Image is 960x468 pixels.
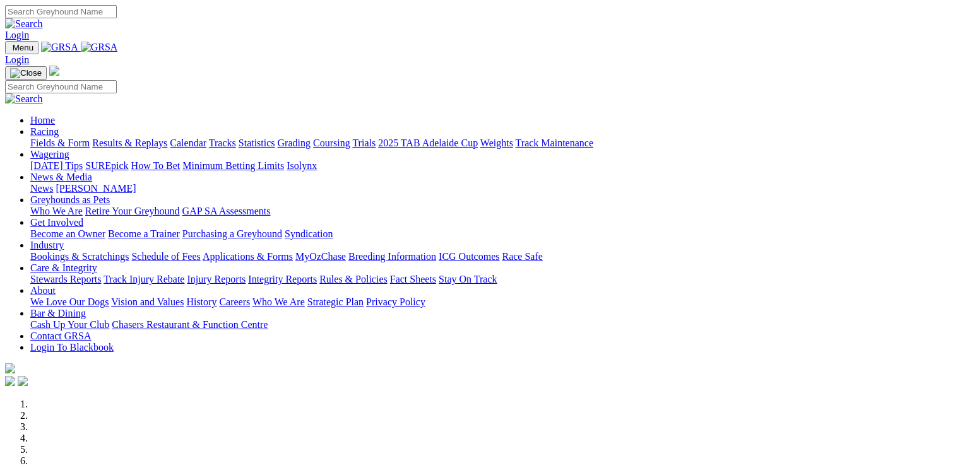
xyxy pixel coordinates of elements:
[85,206,180,216] a: Retire Your Greyhound
[252,296,305,307] a: Who We Are
[502,251,542,262] a: Race Safe
[5,93,43,105] img: Search
[30,126,59,137] a: Racing
[30,319,109,330] a: Cash Up Your Club
[131,251,200,262] a: Schedule of Fees
[209,137,236,148] a: Tracks
[5,30,29,40] a: Login
[92,137,167,148] a: Results & Replays
[439,274,497,284] a: Stay On Track
[81,42,118,53] img: GRSA
[5,41,39,54] button: Toggle navigation
[5,376,15,386] img: facebook.svg
[112,319,268,330] a: Chasers Restaurant & Function Centre
[30,342,114,353] a: Login To Blackbook
[30,160,955,172] div: Wagering
[239,137,275,148] a: Statistics
[295,251,346,262] a: MyOzChase
[13,43,33,52] span: Menu
[30,115,55,126] a: Home
[248,274,317,284] a: Integrity Reports
[378,137,478,148] a: 2025 TAB Adelaide Cup
[182,228,282,239] a: Purchasing a Greyhound
[30,274,101,284] a: Stewards Reports
[30,285,56,296] a: About
[203,251,293,262] a: Applications & Forms
[10,68,42,78] img: Close
[348,251,436,262] a: Breeding Information
[30,251,955,262] div: Industry
[108,228,180,239] a: Become a Trainer
[285,228,333,239] a: Syndication
[30,206,83,216] a: Who We Are
[278,137,311,148] a: Grading
[30,251,129,262] a: Bookings & Scratchings
[5,80,117,93] input: Search
[49,66,59,76] img: logo-grsa-white.png
[30,240,64,250] a: Industry
[307,296,364,307] a: Strategic Plan
[219,296,250,307] a: Careers
[30,296,955,308] div: About
[439,251,499,262] a: ICG Outcomes
[30,296,109,307] a: We Love Our Dogs
[111,296,184,307] a: Vision and Values
[131,160,181,171] a: How To Bet
[5,5,117,18] input: Search
[30,331,91,341] a: Contact GRSA
[390,274,436,284] a: Fact Sheets
[30,228,955,240] div: Get Involved
[30,183,53,194] a: News
[30,160,83,171] a: [DATE] Tips
[30,274,955,285] div: Care & Integrity
[5,18,43,30] img: Search
[516,137,593,148] a: Track Maintenance
[366,296,425,307] a: Privacy Policy
[30,183,955,194] div: News & Media
[30,217,83,228] a: Get Involved
[30,137,90,148] a: Fields & Form
[30,206,955,217] div: Greyhounds as Pets
[5,66,47,80] button: Toggle navigation
[480,137,513,148] a: Weights
[287,160,317,171] a: Isolynx
[30,149,69,160] a: Wagering
[319,274,388,284] a: Rules & Policies
[5,54,29,65] a: Login
[30,194,110,205] a: Greyhounds as Pets
[30,262,97,273] a: Care & Integrity
[30,228,105,239] a: Become an Owner
[30,308,86,319] a: Bar & Dining
[170,137,206,148] a: Calendar
[182,206,271,216] a: GAP SA Assessments
[30,137,955,149] div: Racing
[85,160,128,171] a: SUREpick
[5,363,15,373] img: logo-grsa-white.png
[104,274,184,284] a: Track Injury Rebate
[56,183,136,194] a: [PERSON_NAME]
[352,137,376,148] a: Trials
[18,376,28,386] img: twitter.svg
[41,42,78,53] img: GRSA
[313,137,350,148] a: Coursing
[187,274,246,284] a: Injury Reports
[30,319,955,331] div: Bar & Dining
[30,172,92,182] a: News & Media
[186,296,216,307] a: History
[182,160,284,171] a: Minimum Betting Limits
